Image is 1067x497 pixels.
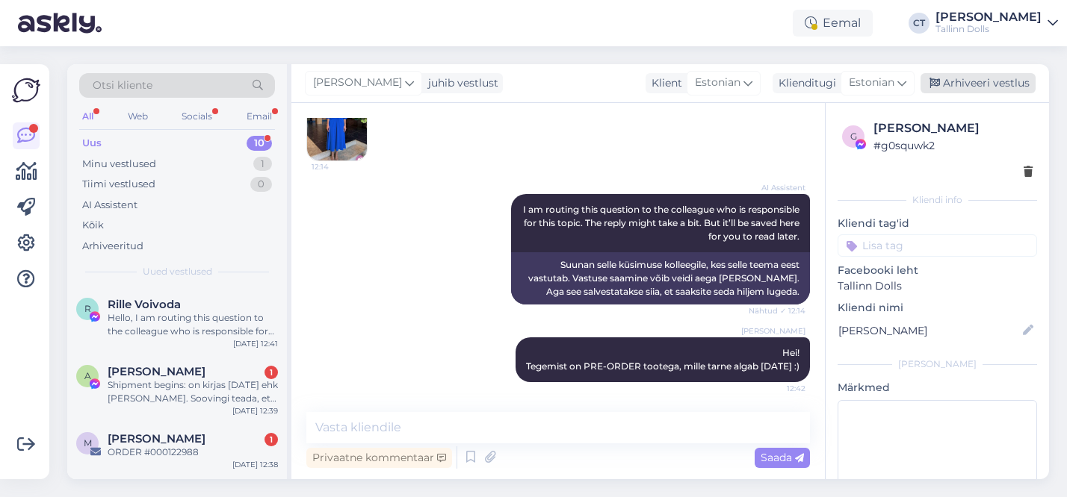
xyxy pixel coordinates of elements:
[838,263,1037,278] p: Facebooki leht
[82,177,155,192] div: Tiimi vestlused
[84,303,91,314] span: R
[82,136,102,151] div: Uus
[108,432,205,446] span: monika-evelin liiv
[838,300,1037,316] p: Kliendi nimi
[935,11,1042,23] div: [PERSON_NAME]
[838,216,1037,231] p: Kliendi tag'id
[850,131,857,142] span: g
[921,73,1036,93] div: Arhiveeri vestlus
[749,182,805,193] span: AI Assistent
[108,298,181,311] span: Rille Voivoda
[265,366,278,379] div: 1
[523,204,802,242] span: I am routing this question to the colleague who is responsible for this topic. The reply might ta...
[749,383,805,394] span: 12:42
[82,218,104,233] div: Kõik
[793,10,873,37] div: Eemal
[773,75,836,91] div: Klienditugi
[873,137,1033,154] div: # g0squwk2
[93,78,152,93] span: Otsi kliente
[108,311,278,338] div: Hello, I am routing this question to the colleague who is responsible for this topic. The reply m...
[741,325,805,337] span: [PERSON_NAME]
[233,338,278,349] div: [DATE] 12:41
[179,107,215,126] div: Socials
[79,107,96,126] div: All
[253,157,272,172] div: 1
[265,433,278,446] div: 1
[838,357,1037,371] div: [PERSON_NAME]
[82,157,156,172] div: Minu vestlused
[306,448,452,468] div: Privaatne kommentaar
[849,75,894,91] span: Estonian
[838,234,1037,257] input: Lisa tag
[761,451,804,464] span: Saada
[84,370,91,381] span: A
[838,322,1020,339] input: Lisa nimi
[232,459,278,470] div: [DATE] 12:38
[232,405,278,416] div: [DATE] 12:39
[873,119,1033,137] div: [PERSON_NAME]
[935,11,1058,35] a: [PERSON_NAME]Tallinn Dolls
[250,177,272,192] div: 0
[143,265,212,278] span: Uued vestlused
[108,378,278,405] div: Shipment begins: on kirjas [DATE] ehk [PERSON_NAME]. Soovingi teada, et kas postitatakse aegsasti...
[749,305,805,316] span: Nähtud ✓ 12:14
[84,437,92,448] span: m
[307,101,367,160] img: Attachment
[909,13,930,34] div: CT
[82,198,137,213] div: AI Assistent
[108,446,278,459] div: ORDER #000122988
[646,75,682,91] div: Klient
[838,278,1037,294] p: Tallinn Dolls
[247,136,272,151] div: 10
[511,252,810,304] div: Suunan selle küsimuse kolleegile, kes selle teema eest vastutab. Vastuse saamine võib veidi aega ...
[312,161,368,172] span: 12:14
[313,75,402,91] span: [PERSON_NAME]
[82,239,143,254] div: Arhiveeritud
[422,75,498,91] div: juhib vestlust
[838,380,1037,396] p: Märkmed
[935,23,1042,35] div: Tallinn Dolls
[244,107,275,126] div: Email
[838,193,1037,207] div: Kliendi info
[108,365,205,378] span: Angie Ka
[125,107,151,126] div: Web
[12,76,40,104] img: Askly Logo
[695,75,740,91] span: Estonian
